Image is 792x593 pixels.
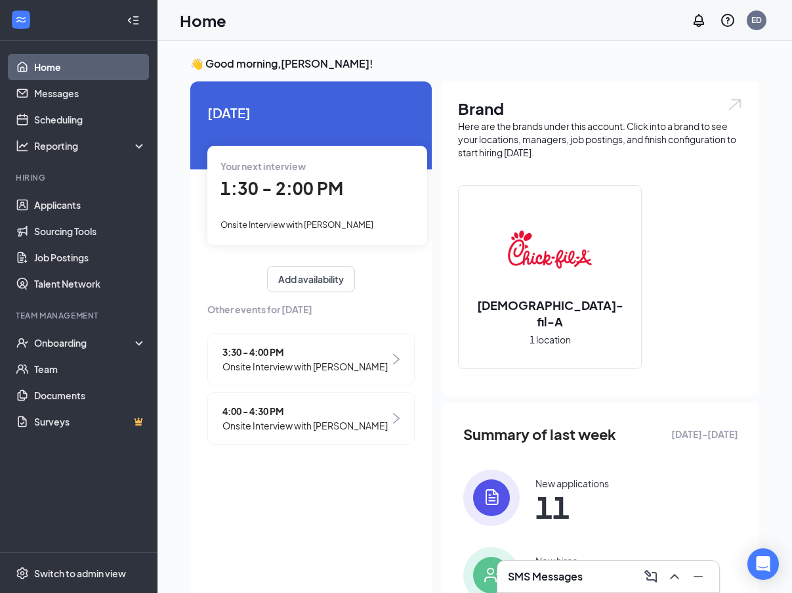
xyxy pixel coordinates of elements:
svg: Analysis [16,139,29,152]
span: 1:30 - 2:00 PM [220,177,343,199]
span: [DATE] [207,102,415,123]
button: ChevronUp [664,566,685,587]
span: Summary of last week [463,423,616,446]
h2: [DEMOGRAPHIC_DATA]-fil-A [459,297,641,330]
div: Hiring [16,172,144,183]
svg: ChevronUp [667,569,682,584]
a: Talent Network [34,271,146,297]
a: Applicants [34,192,146,218]
span: [DATE] - [DATE] [671,427,738,441]
span: Your next interview [220,160,306,172]
svg: Settings [16,567,29,580]
div: Team Management [16,310,144,321]
span: Onsite Interview with [PERSON_NAME] [220,219,373,230]
a: Messages [34,80,146,106]
svg: Collapse [127,14,140,27]
span: 11 [535,495,609,519]
div: ED [751,14,762,26]
a: Job Postings [34,244,146,271]
div: Switch to admin view [34,567,126,580]
svg: UserCheck [16,336,29,349]
div: Open Intercom Messenger [747,548,779,580]
span: Other events for [DATE] [207,302,415,317]
img: icon [463,470,520,526]
img: Chick-fil-A [508,208,592,292]
svg: Minimize [690,569,706,584]
a: Sourcing Tools [34,218,146,244]
a: Team [34,356,146,382]
h3: 👋 Good morning, [PERSON_NAME] ! [190,56,759,71]
div: Onboarding [34,336,135,349]
a: Scheduling [34,106,146,133]
span: 4:00 - 4:30 PM [222,404,388,418]
a: Home [34,54,146,80]
svg: WorkstreamLogo [14,13,28,26]
button: ComposeMessage [640,566,661,587]
span: Onsite Interview with [PERSON_NAME] [222,359,388,374]
span: Onsite Interview with [PERSON_NAME] [222,418,388,433]
div: Reporting [34,139,147,152]
span: 1 location [530,332,571,347]
a: SurveysCrown [34,408,146,435]
h1: Brand [458,97,743,120]
svg: ComposeMessage [643,569,659,584]
svg: QuestionInfo [720,12,736,28]
div: New applications [535,477,609,490]
button: Minimize [688,566,709,587]
svg: Notifications [691,12,707,28]
button: Add availability [267,266,355,292]
h1: Home [180,9,226,32]
a: Documents [34,382,146,408]
h3: SMS Messages [508,569,583,584]
span: 3:30 - 4:00 PM [222,345,388,359]
div: New hires [535,554,577,567]
div: Here are the brands under this account. Click into a brand to see your locations, managers, job p... [458,120,743,159]
img: open.6027fd2a22e1237b5b06.svg [726,97,743,112]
